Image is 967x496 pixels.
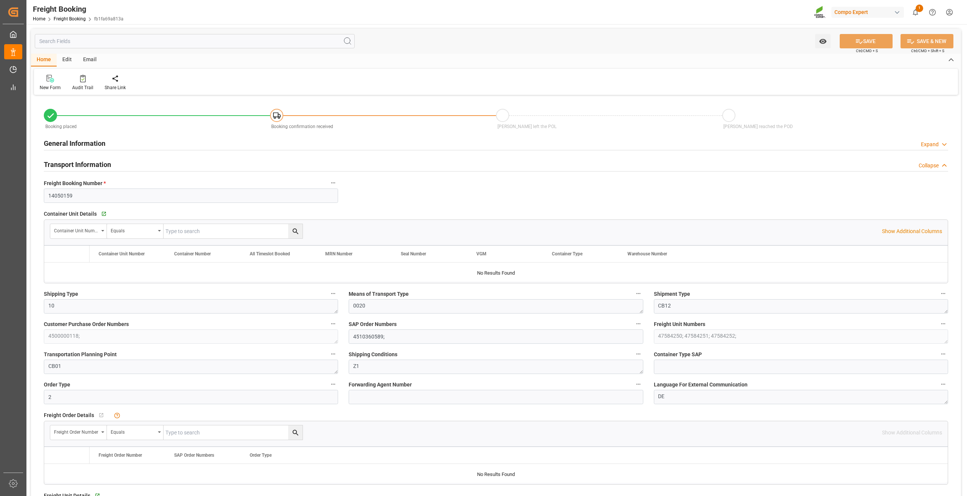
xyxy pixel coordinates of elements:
[328,178,338,188] button: Freight Booking Number *
[831,7,904,18] div: Compo Expert
[111,226,155,234] div: Equals
[44,329,338,344] textarea: 4500000118;
[938,289,948,298] button: Shipment Type
[44,351,117,358] span: Transportation Planning Point
[328,349,338,359] button: Transportation Planning Point
[50,224,107,238] button: open menu
[328,289,338,298] button: Shipping Type
[401,251,426,256] span: Seal Number
[44,299,338,314] textarea: 10
[840,34,893,48] button: SAVE
[349,320,397,328] span: SAP Order Numbers
[44,411,94,419] span: Freight Order Details
[164,425,303,440] input: Type to search
[44,381,70,389] span: Order Type
[654,320,705,328] span: Freight Unit Numbers
[328,379,338,389] button: Order Type
[815,34,831,48] button: open menu
[882,227,942,235] p: Show Additional Columns
[856,48,878,54] span: Ctrl/CMD + S
[633,289,643,298] button: Means of Transport Type
[99,251,145,256] span: Container Unit Number
[44,159,111,170] h2: Transport Information
[44,138,105,148] h2: General Information
[654,329,948,344] textarea: 47584250; 47584251; 47584252;
[901,34,953,48] button: SAVE & NEW
[349,290,409,298] span: Means of Transport Type
[50,425,107,440] button: open menu
[107,425,164,440] button: open menu
[105,84,126,91] div: Share Link
[288,425,303,440] button: search button
[328,319,338,329] button: Customer Purchase Order Numbers
[174,251,211,256] span: Container Number
[44,320,129,328] span: Customer Purchase Order Numbers
[476,251,487,256] span: VGM
[33,16,45,22] a: Home
[349,360,643,374] textarea: Z1
[349,381,412,389] span: Forwarding Agent Number
[271,124,333,129] span: Booking confirmation received
[633,349,643,359] button: Shipping Conditions
[916,5,923,12] span: 1
[654,381,748,389] span: Language For External Communication
[938,379,948,389] button: Language For External Communication
[40,84,61,91] div: New Form
[44,360,338,374] textarea: CB01
[107,224,164,238] button: open menu
[72,84,93,91] div: Audit Trail
[938,349,948,359] button: Container Type SAP
[497,124,556,129] span: [PERSON_NAME] left the POL
[654,290,690,298] span: Shipment Type
[907,4,924,21] button: show 1 new notifications
[99,453,142,458] span: Freight Order Number
[44,210,97,218] span: Container Unit Details
[54,427,99,436] div: Freight Order Number
[814,6,826,19] img: Screenshot%202023-09-29%20at%2010.02.21.png_1712312052.png
[44,290,78,298] span: Shipping Type
[911,48,944,54] span: Ctrl/CMD + Shift + S
[57,54,77,66] div: Edit
[723,124,793,129] span: [PERSON_NAME] reached the POD
[552,251,582,256] span: Container Type
[164,224,303,238] input: Type to search
[654,299,948,314] textarea: CB12
[654,390,948,404] textarea: DE
[633,319,643,329] button: SAP Order Numbers
[33,3,124,15] div: Freight Booking
[174,453,214,458] span: SAP Order Numbers
[938,319,948,329] button: Freight Unit Numbers
[349,299,643,314] textarea: 0020
[831,5,907,19] button: Compo Expert
[44,179,106,187] span: Freight Booking Number
[919,162,939,170] div: Collapse
[54,16,86,22] a: Freight Booking
[654,351,702,358] span: Container Type SAP
[250,251,290,256] span: All Timeslot Booked
[627,251,667,256] span: Warehouse Number
[31,54,57,66] div: Home
[35,34,355,48] input: Search Fields
[45,124,77,129] span: Booking placed
[921,141,939,148] div: Expand
[250,453,272,458] span: Order Type
[633,379,643,389] button: Forwarding Agent Number
[111,427,155,436] div: Equals
[924,4,941,21] button: Help Center
[288,224,303,238] button: search button
[325,251,352,256] span: MRN Number
[77,54,102,66] div: Email
[349,351,397,358] span: Shipping Conditions
[54,226,99,234] div: Container Unit Number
